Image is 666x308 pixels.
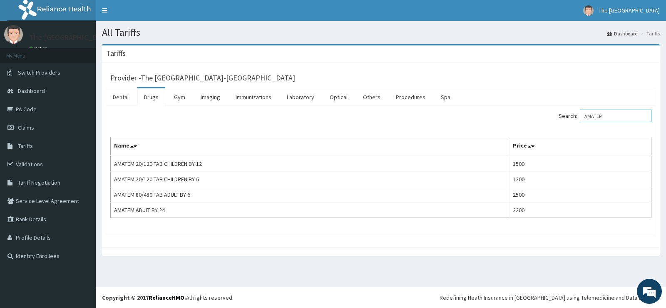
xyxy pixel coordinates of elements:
[323,88,354,106] a: Optical
[194,88,227,106] a: Imaging
[639,30,660,37] li: Tariffs
[106,50,126,57] h3: Tariffs
[4,25,23,44] img: User Image
[48,98,115,182] span: We're online!
[229,88,278,106] a: Immunizations
[583,5,594,16] img: User Image
[18,87,45,95] span: Dashboard
[111,137,509,156] th: Name
[102,294,186,301] strong: Copyright © 2017 .
[280,88,321,106] a: Laboratory
[18,179,60,186] span: Tariff Negotiation
[4,213,159,242] textarea: Type your message and hit 'Enter'
[167,88,192,106] a: Gym
[149,294,184,301] a: RelianceHMO
[111,203,509,218] td: AMATEM ADULT BY 24
[110,74,295,82] h3: Provider - The [GEOGRAPHIC_DATA]-[GEOGRAPHIC_DATA]
[106,88,135,106] a: Dental
[18,124,34,131] span: Claims
[137,4,157,24] div: Minimize live chat window
[434,88,457,106] a: Spa
[29,34,112,41] p: The [GEOGRAPHIC_DATA]
[389,88,432,106] a: Procedures
[102,27,660,38] h1: All Tariffs
[111,156,509,172] td: AMATEM 20/120 TAB CHILDREN BY 12
[607,30,638,37] a: Dashboard
[15,42,34,63] img: d_794563401_company_1708531726252_794563401
[580,110,651,122] input: Search:
[440,293,660,302] div: Redefining Heath Insurance in [GEOGRAPHIC_DATA] using Telemedicine and Data Science!
[509,137,651,156] th: Price
[509,187,651,203] td: 2500
[356,88,387,106] a: Others
[18,69,60,76] span: Switch Providers
[18,142,33,150] span: Tariffs
[509,203,651,218] td: 2200
[599,7,660,14] span: The [GEOGRAPHIC_DATA]
[43,47,140,58] div: Chat with us now
[96,287,666,308] footer: All rights reserved.
[111,187,509,203] td: AMATEM 80/480 TAB ADULT BY 6
[509,156,651,172] td: 1500
[111,172,509,187] td: AMATEM 20/120 TAB CHILDREN BY 6
[29,45,49,51] a: Online
[509,172,651,187] td: 1200
[559,110,651,122] label: Search:
[137,88,165,106] a: Drugs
